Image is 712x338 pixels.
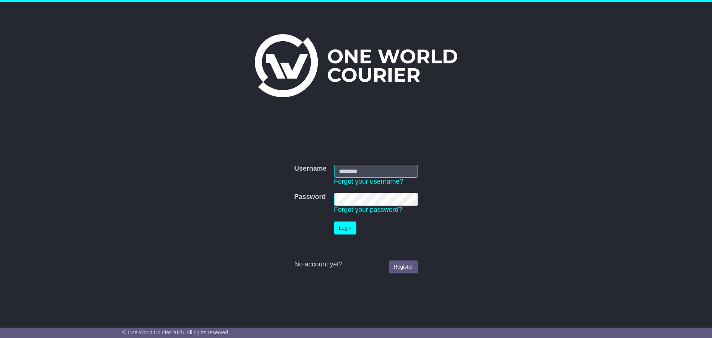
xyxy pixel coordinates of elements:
button: Login [334,221,356,234]
a: Forgot your password? [334,206,402,213]
a: Register [389,260,418,273]
span: © One World Courier 2025. All rights reserved. [122,329,230,335]
label: Password [294,193,326,201]
img: One World [255,34,457,97]
a: Forgot your username? [334,178,403,185]
label: Username [294,165,326,173]
div: No account yet? [294,260,418,269]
